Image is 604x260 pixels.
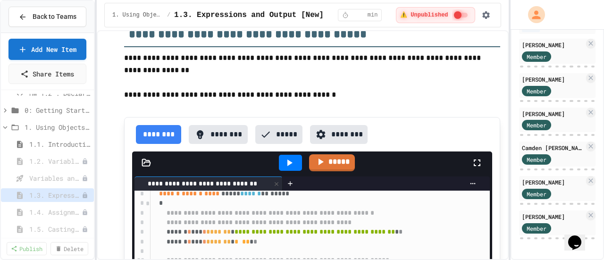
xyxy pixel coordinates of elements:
[167,11,170,19] span: /
[25,122,90,132] span: 1. Using Objects and Methods
[25,105,90,115] span: 0: Getting Started
[112,11,163,19] span: 1. Using Objects and Methods
[527,224,546,233] span: Member
[82,209,88,216] div: Unpublished
[33,12,76,22] span: Back to Teams
[522,75,584,84] div: [PERSON_NAME]
[82,175,88,182] div: Unpublished
[50,242,88,255] a: Delete
[396,7,475,23] div: ⚠️ Students cannot see this content! Click the toggle to publish it and make it visible to your c...
[7,242,47,255] a: Publish
[527,87,546,95] span: Member
[522,41,584,49] div: [PERSON_NAME]
[522,143,584,152] div: Camden [PERSON_NAME]
[522,178,584,186] div: [PERSON_NAME]
[174,9,324,21] span: 1.3. Expressions and Output [New]
[82,226,88,233] div: Unpublished
[522,212,584,221] div: [PERSON_NAME]
[522,109,584,118] div: [PERSON_NAME]
[368,11,378,19] span: min
[8,64,86,84] a: Share Items
[29,190,82,200] span: 1.3. Expressions and Output [New]
[29,173,82,183] span: Variables and Data Types - Quiz
[82,158,88,165] div: Unpublished
[29,139,90,149] span: 1.1. Introduction to Algorithms, Programming, and Compilers
[564,222,595,251] iframe: chat widget
[8,39,86,60] a: Add New Item
[527,121,546,129] span: Member
[527,52,546,61] span: Member
[400,11,448,19] span: ⚠️ Unpublished
[29,207,82,217] span: 1.4. Assignment and Input
[29,224,82,234] span: 1.5. Casting and Ranges of Values
[527,190,546,198] span: Member
[518,4,547,25] div: My Account
[527,155,546,164] span: Member
[29,156,82,166] span: 1.2. Variables and Data Types
[82,192,88,199] div: Unpublished
[8,7,86,27] button: Back to Teams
